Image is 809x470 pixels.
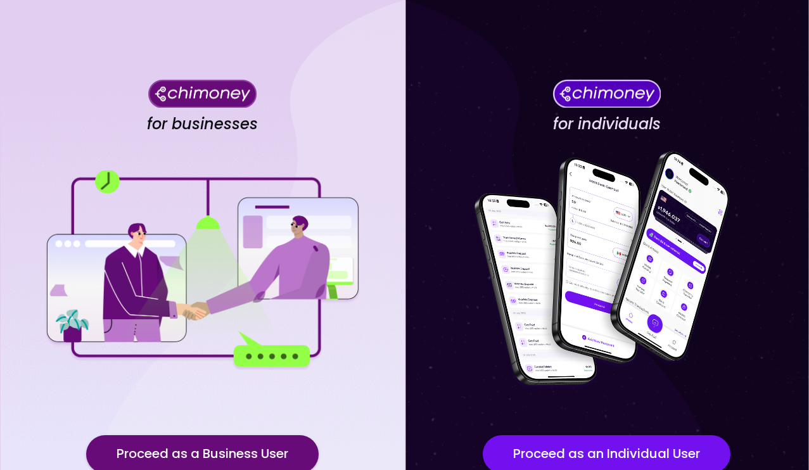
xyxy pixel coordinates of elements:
img: Chimoney for individuals [552,79,661,108]
img: for individuals [449,144,765,397]
img: Chimoney for businesses [148,79,257,108]
h4: for individuals [553,115,661,134]
img: for businesses [44,170,360,370]
h4: for businesses [147,115,258,134]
